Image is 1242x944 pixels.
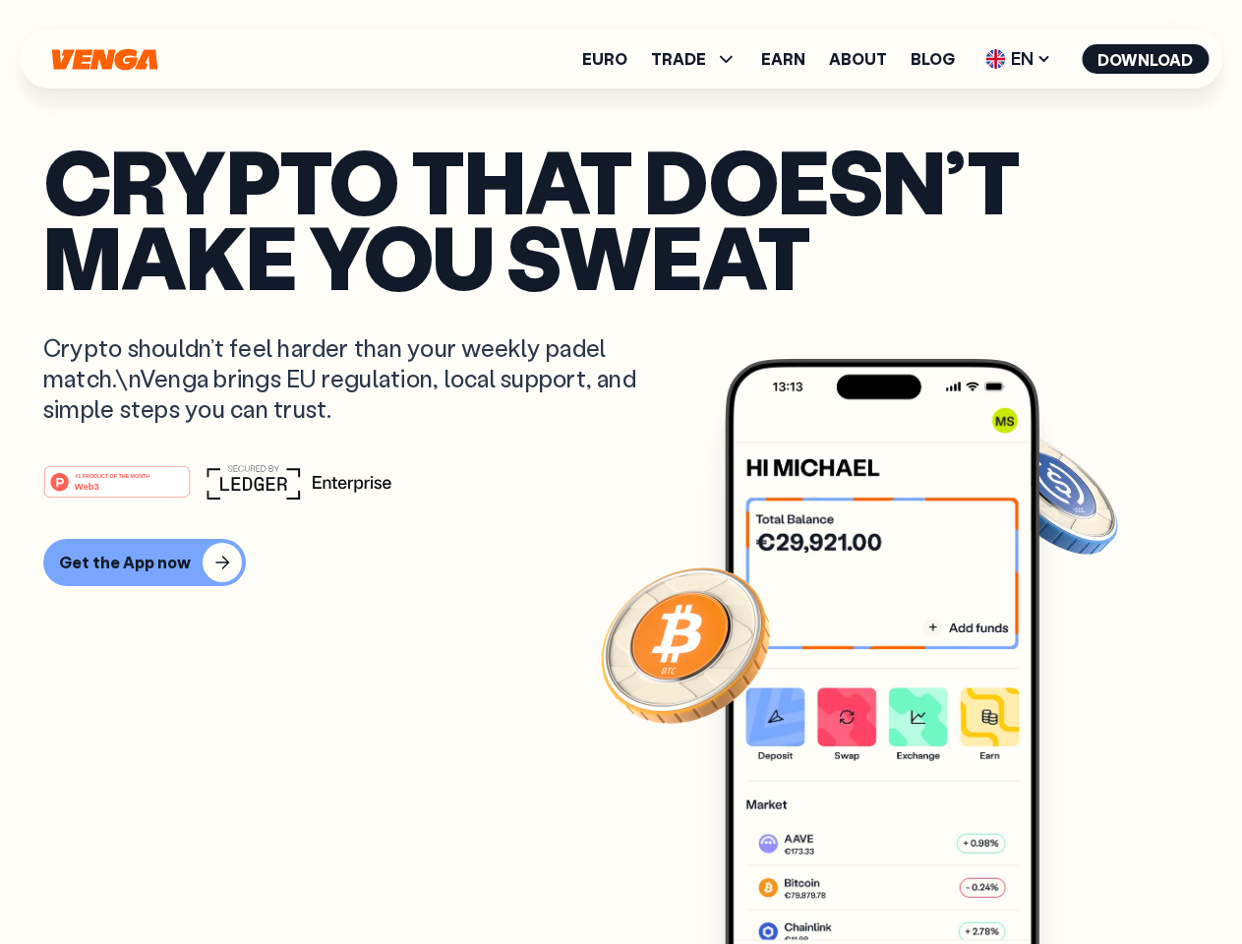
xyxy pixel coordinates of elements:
p: Crypto shouldn’t feel harder than your weekly padel match.\nVenga brings EU regulation, local sup... [43,332,665,425]
button: Download [1082,44,1209,74]
a: Get the App now [43,539,1199,586]
span: TRADE [651,47,738,71]
tspan: Web3 [75,480,99,491]
div: Get the App now [59,553,191,572]
p: Crypto that doesn’t make you sweat [43,143,1199,293]
span: TRADE [651,51,706,67]
a: About [829,51,887,67]
img: Bitcoin [597,556,774,733]
a: #1 PRODUCT OF THE MONTHWeb3 [43,477,191,502]
img: USDC coin [980,423,1122,564]
svg: Home [49,48,159,71]
img: flag-uk [985,49,1005,69]
a: Blog [911,51,955,67]
tspan: #1 PRODUCT OF THE MONTH [75,472,149,478]
a: Euro [582,51,627,67]
span: EN [978,43,1058,75]
a: Earn [761,51,805,67]
button: Get the App now [43,539,246,586]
